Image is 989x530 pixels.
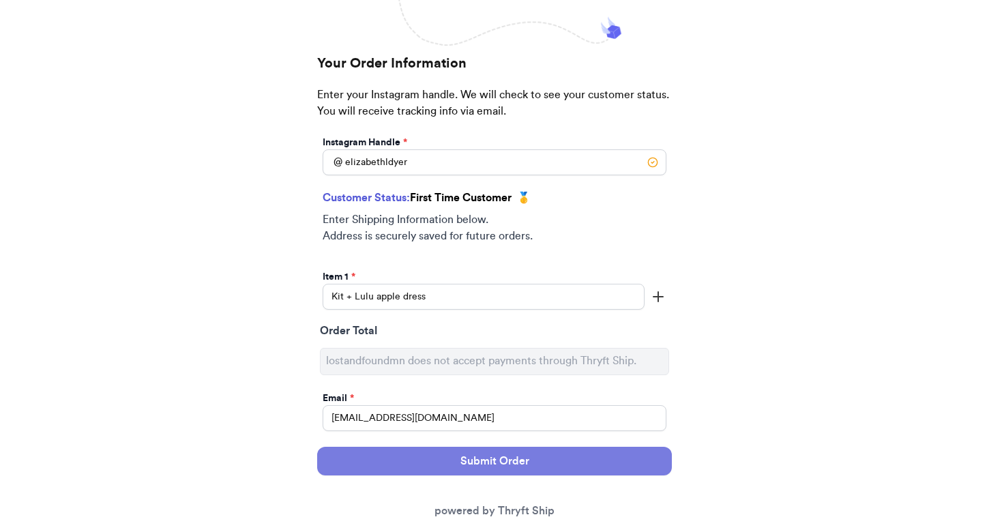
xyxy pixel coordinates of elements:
[323,211,666,244] p: Enter Shipping Information below. Address is securely saved for future orders.
[323,405,666,431] input: Email
[317,54,672,87] h2: Your Order Information
[410,192,512,203] span: First Time Customer
[323,136,407,149] label: Instagram Handle
[434,505,555,516] a: powered by Thryft Ship
[323,284,645,310] input: ex.funky hat
[517,190,531,206] span: 🥇
[323,192,410,203] span: Customer Status:
[317,87,672,133] p: Enter your Instagram handle. We will check to see your customer status. You will receive tracking...
[323,392,354,405] label: Email
[320,323,669,342] div: Order Total
[323,270,355,284] label: Item 1
[317,447,672,475] button: Submit Order
[323,149,342,175] div: @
